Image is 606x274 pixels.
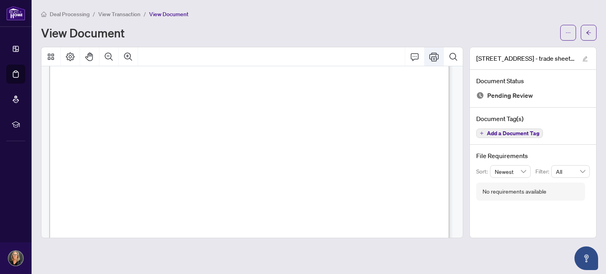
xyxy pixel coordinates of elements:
span: home [41,11,47,17]
span: arrow-left [586,30,591,35]
h1: View Document [41,26,125,39]
span: Add a Document Tag [487,130,539,136]
span: View Transaction [98,11,140,18]
p: Sort: [476,167,490,176]
h4: Document Status [476,76,590,86]
div: No requirements available [483,187,546,196]
span: edit [582,56,588,62]
h4: File Requirements [476,151,590,160]
li: / [93,9,95,19]
img: Profile Icon [8,251,23,266]
span: View Document [149,11,189,18]
li: / [144,9,146,19]
h4: Document Tag(s) [476,114,590,123]
span: plus [480,131,484,135]
img: Document Status [476,91,484,99]
img: logo [6,6,25,21]
button: Open asap [574,246,598,270]
span: ellipsis [565,30,571,35]
p: Filter: [535,167,551,176]
span: Deal Processing [50,11,90,18]
span: All [556,166,585,177]
span: Pending Review [487,90,533,101]
button: Add a Document Tag [476,129,543,138]
span: Newest [495,166,526,177]
span: [STREET_ADDRESS] - trade sheet - [PERSON_NAME] to review.pdf [476,54,575,63]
